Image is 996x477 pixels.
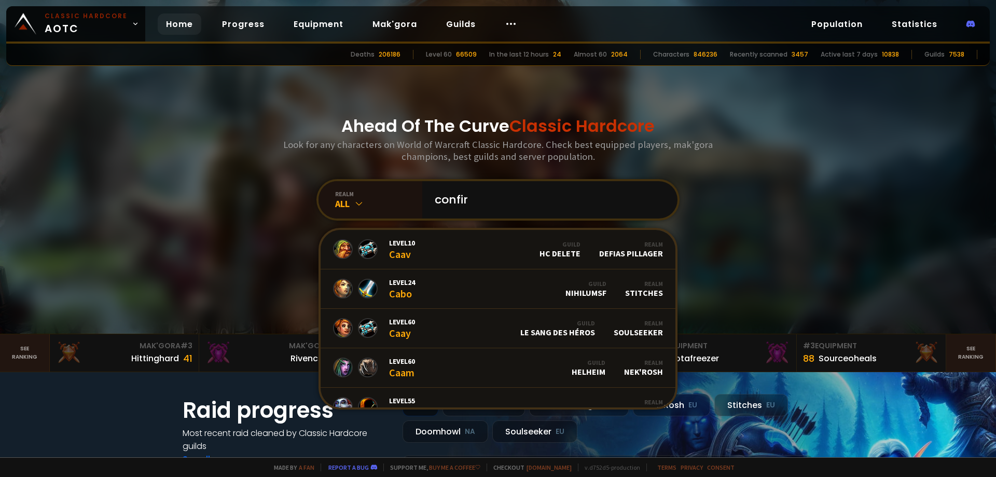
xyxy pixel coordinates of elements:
[520,319,595,327] div: Guild
[688,400,697,411] small: EU
[611,50,628,59] div: 2064
[389,278,415,287] span: Level 24
[214,13,273,35] a: Progress
[389,278,415,300] div: Cabo
[539,240,580,248] div: Guild
[653,50,689,59] div: Characters
[924,50,945,59] div: Guilds
[694,50,717,59] div: 846236
[625,398,663,406] div: Realm
[803,351,814,365] div: 88
[657,464,676,471] a: Terms
[946,334,996,372] a: Seeranking
[429,464,480,471] a: Buy me a coffee
[56,340,192,351] div: Mak'Gora
[50,334,199,372] a: Mak'Gora#3Hittinghard41
[438,13,484,35] a: Guilds
[205,340,342,351] div: Mak'Gora
[183,427,390,453] h4: Most recent raid cleaned by Classic Hardcore guilds
[183,453,250,465] a: See all progress
[389,357,415,366] span: Level 60
[599,240,663,258] div: Defias Pillager
[465,427,475,437] small: NA
[335,190,422,198] div: realm
[707,464,735,471] a: Consent
[730,50,787,59] div: Recently scanned
[821,50,878,59] div: Active last 7 days
[321,348,675,388] a: Level60CaamGuildHelheimRealmNek'Rosh
[379,50,400,59] div: 206186
[681,464,703,471] a: Privacy
[158,13,201,35] a: Home
[527,464,572,471] a: [DOMAIN_NAME]
[45,11,128,21] small: Classic Hardcore
[556,427,564,437] small: EU
[882,50,899,59] div: 10838
[553,50,561,59] div: 24
[389,396,418,405] span: Level 55
[625,280,663,298] div: Stitches
[883,13,946,35] a: Statistics
[492,420,577,443] div: Soulseeker
[335,198,422,210] div: All
[624,359,663,377] div: Nek'Rosh
[654,340,790,351] div: Equipment
[489,50,549,59] div: In the last 12 hours
[614,319,663,327] div: Realm
[803,13,871,35] a: Population
[539,240,580,258] div: HC Delete
[321,309,675,348] a: Level60CaayGuildLe Sang Des HérosRealmSoulseeker
[792,50,808,59] div: 3457
[285,13,352,35] a: Equipment
[625,280,663,288] div: Realm
[803,340,939,351] div: Equipment
[949,50,964,59] div: 7538
[572,359,605,377] div: Helheim
[364,13,425,35] a: Mak'gora
[574,50,607,59] div: Almost 60
[131,352,179,365] div: Hittinghard
[625,398,663,416] div: Stitches
[341,114,655,139] h1: Ahead Of The Curve
[669,352,719,365] div: Notafreezer
[321,269,675,309] a: Level24CaboGuildNihilumSFRealmStitches
[389,238,415,261] div: Caav
[389,238,415,248] span: Level 10
[624,359,663,366] div: Realm
[183,394,390,427] h1: Raid progress
[578,464,640,471] span: v. d752d5 - production
[181,340,192,351] span: # 3
[6,6,145,42] a: Classic HardcoreAOTC
[383,464,480,471] span: Support me,
[290,352,323,365] div: Rivench
[766,400,775,411] small: EU
[183,351,192,365] div: 41
[487,464,572,471] span: Checkout
[389,396,418,418] div: Cabnh
[803,340,815,351] span: # 3
[403,420,488,443] div: Doomhowl
[199,334,349,372] a: Mak'Gora#2Rivench100
[572,359,605,366] div: Guild
[279,139,717,162] h3: Look for any characters on World of Warcraft Classic Hardcore. Check best equipped players, mak'g...
[389,317,415,339] div: Caay
[599,240,663,248] div: Realm
[389,357,415,379] div: Caam
[509,114,655,138] span: Classic Hardcore
[268,464,314,471] span: Made by
[45,11,128,36] span: AOTC
[565,280,606,298] div: NihilumSF
[426,50,452,59] div: Level 60
[299,464,314,471] a: a fan
[328,464,369,471] a: Report a bug
[614,319,663,337] div: Soulseeker
[520,319,595,337] div: Le Sang Des Héros
[819,352,877,365] div: Sourceoheals
[351,50,375,59] div: Deaths
[321,388,675,427] a: Level55CabnhRealmStitches
[647,334,797,372] a: #2Equipment88Notafreezer
[428,181,665,219] input: Search a character...
[633,394,710,416] div: Nek'Rosh
[389,317,415,326] span: Level 60
[456,50,477,59] div: 66509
